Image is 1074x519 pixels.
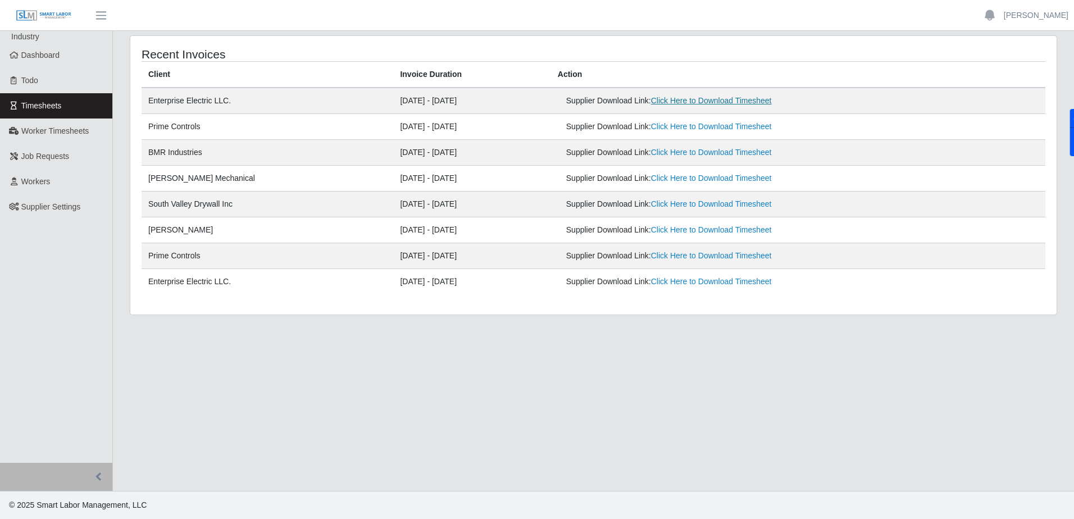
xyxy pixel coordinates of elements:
[551,62,1045,88] th: Action
[393,269,550,295] td: [DATE] - [DATE]
[393,192,550,217] td: [DATE] - [DATE]
[9,500,147,509] span: © 2025 Smart Labor Management, LLC
[21,177,51,186] span: Workers
[142,47,508,61] h4: Recent Invoices
[142,166,393,192] td: [PERSON_NAME] Mechanical
[142,88,393,114] td: Enterprise Electric LLC.
[651,122,772,131] a: Click Here to Download Timesheet
[16,10,72,22] img: SLM Logo
[393,243,550,269] td: [DATE] - [DATE]
[566,121,870,133] div: Supplier Download Link:
[142,114,393,140] td: Prime Controls
[21,51,60,60] span: Dashboard
[393,114,550,140] td: [DATE] - [DATE]
[393,88,550,114] td: [DATE] - [DATE]
[11,32,39,41] span: Industry
[393,217,550,243] td: [DATE] - [DATE]
[651,277,772,286] a: Click Here to Download Timesheet
[142,140,393,166] td: BMR Industries
[651,148,772,157] a: Click Here to Download Timesheet
[21,126,89,135] span: Worker Timesheets
[21,101,62,110] span: Timesheets
[566,224,870,236] div: Supplier Download Link:
[651,251,772,260] a: Click Here to Download Timesheet
[566,172,870,184] div: Supplier Download Link:
[1004,10,1068,21] a: [PERSON_NAME]
[651,199,772,208] a: Click Here to Download Timesheet
[566,147,870,158] div: Supplier Download Link:
[21,202,81,211] span: Supplier Settings
[566,276,870,288] div: Supplier Download Link:
[651,225,772,234] a: Click Here to Download Timesheet
[142,62,393,88] th: Client
[142,217,393,243] td: [PERSON_NAME]
[21,76,38,85] span: Todo
[142,269,393,295] td: Enterprise Electric LLC.
[142,243,393,269] td: Prime Controls
[566,198,870,210] div: Supplier Download Link:
[393,62,550,88] th: Invoice Duration
[651,174,772,183] a: Click Here to Download Timesheet
[566,250,870,262] div: Supplier Download Link:
[393,166,550,192] td: [DATE] - [DATE]
[651,96,772,105] a: Click Here to Download Timesheet
[21,152,70,161] span: Job Requests
[393,140,550,166] td: [DATE] - [DATE]
[566,95,870,107] div: Supplier Download Link:
[142,192,393,217] td: South Valley Drywall Inc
